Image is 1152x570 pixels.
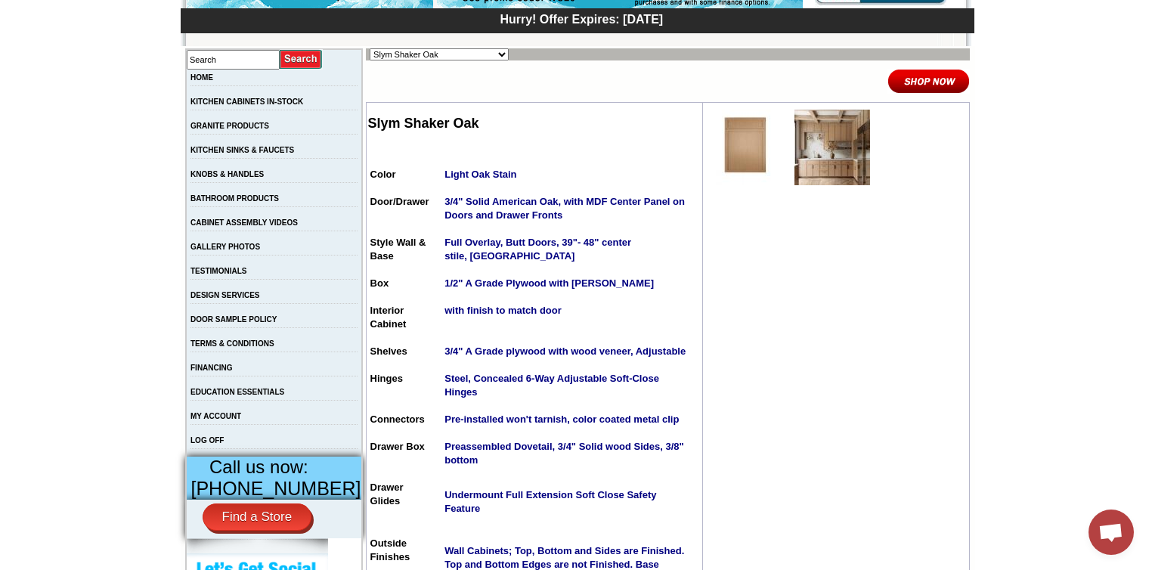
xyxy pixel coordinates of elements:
[190,412,241,420] a: MY ACCOUNT
[188,11,974,26] div: Hurry! Offer Expires: [DATE]
[190,73,213,82] a: HOME
[191,478,361,499] span: [PHONE_NUMBER]
[190,122,269,130] a: GRANITE PRODUCTS
[444,237,631,262] strong: Full Overlay, Butt Doors, 39"- 48" center stile, [GEOGRAPHIC_DATA]
[444,196,685,221] strong: 3/4" Solid American Oak, with MDF Center Panel on Doors and Drawer Fronts
[370,345,407,357] span: Shelves
[370,305,407,330] span: Interior Cabinet
[190,243,260,251] a: GALLERY PHOTOS
[370,196,429,207] span: Door/Drawer
[190,194,279,203] a: BATHROOM PRODUCTS
[444,169,516,180] strong: Light Oak Stain
[209,457,308,477] span: Call us now:
[444,414,679,425] strong: Pre-installed won't tarnish, color coated metal clip
[444,305,562,316] strong: with finish to match door
[370,441,425,452] span: Drawer Box
[444,489,656,514] span: Undermount Full Extension Soft Close Safety Feature
[190,267,246,275] a: TESTIMONIALS
[190,146,294,154] a: KITCHEN SINKS & FAUCETS
[190,315,277,324] a: DOOR SAMPLE POLICY
[370,537,410,562] span: Outside Finishes
[370,237,426,262] span: Style Wall & Base
[444,373,659,398] strong: Steel, Concealed 6-Way Adjustable Soft-Close Hinges
[190,364,233,372] a: FINANCING
[370,482,404,506] span: Drawer Glides
[368,116,701,132] h2: Slym Shaker Oak
[444,277,654,289] strong: 1/2" A Grade Plywood with [PERSON_NAME]
[190,388,284,396] a: EDUCATION ESSENTIALS
[190,339,274,348] a: TERMS & CONDITIONS
[1089,510,1134,555] div: Open chat
[370,373,403,384] span: Hinges
[203,503,312,531] a: Find a Store
[190,218,298,227] a: CABINET ASSEMBLY VIDEOS
[190,98,303,106] a: KITCHEN CABINETS IN-STOCK
[444,441,684,466] strong: Preassembled Dovetail, 3/4" Solid wood Sides, 3/8" bottom
[190,170,264,178] a: KNOBS & HANDLES
[280,49,323,70] input: Submit
[370,169,396,180] span: Color
[444,345,686,357] strong: 3/4" A Grade plywood with wood veneer, Adjustable
[370,277,389,289] span: Box
[190,436,224,445] a: LOG OFF
[370,414,425,425] span: Connectors
[190,291,260,299] a: DESIGN SERVICES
